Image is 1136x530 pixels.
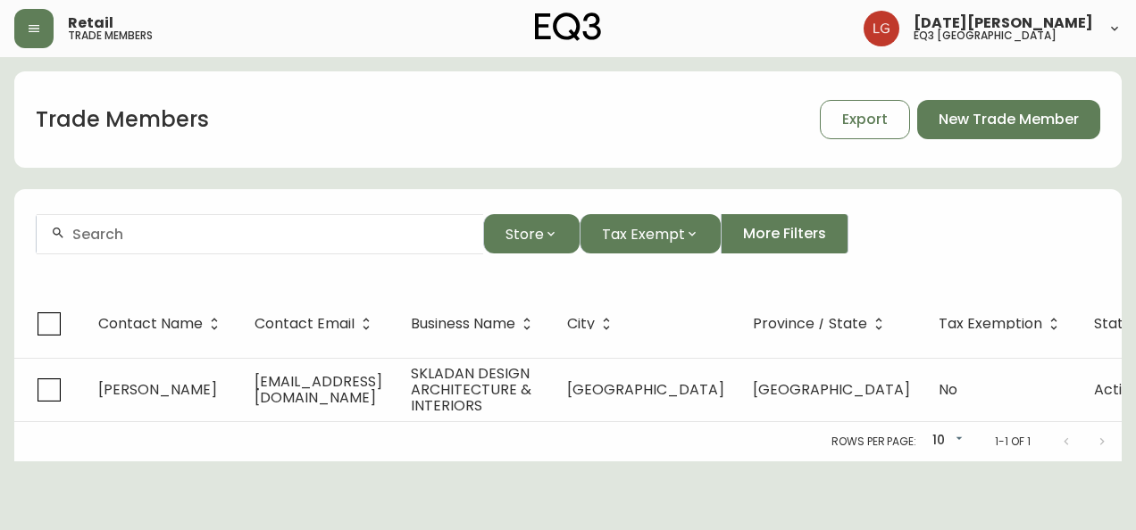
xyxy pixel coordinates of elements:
[923,426,966,456] div: 10
[753,379,910,400] span: [GEOGRAPHIC_DATA]
[72,226,469,243] input: Search
[255,319,355,329] span: Contact Email
[743,224,826,244] span: More Filters
[36,104,209,135] h1: Trade Members
[68,30,153,41] h5: trade members
[939,319,1042,329] span: Tax Exemption
[831,434,916,450] p: Rows per page:
[98,316,226,332] span: Contact Name
[411,363,531,416] span: SKLADAN DESIGN ARCHITECTURE & INTERIORS
[98,379,217,400] span: [PERSON_NAME]
[864,11,899,46] img: 2638f148bab13be18035375ceda1d187
[914,30,1057,41] h5: eq3 [GEOGRAPHIC_DATA]
[753,316,890,332] span: Province / State
[995,434,1031,450] p: 1-1 of 1
[505,223,544,245] span: Store
[535,12,601,41] img: logo
[914,16,1093,30] span: [DATE][PERSON_NAME]
[939,379,957,400] span: No
[939,316,1065,332] span: Tax Exemption
[721,214,848,253] button: More Filters
[483,214,580,253] button: Store
[255,371,382,408] span: [EMAIL_ADDRESS][DOMAIN_NAME]
[567,316,618,332] span: City
[98,319,203,329] span: Contact Name
[567,379,724,400] span: [GEOGRAPHIC_DATA]
[602,223,685,245] span: Tax Exempt
[68,16,113,30] span: Retail
[411,319,515,329] span: Business Name
[820,100,910,139] button: Export
[842,110,888,129] span: Export
[255,316,378,332] span: Contact Email
[917,100,1100,139] button: New Trade Member
[939,110,1079,129] span: New Trade Member
[411,316,539,332] span: Business Name
[567,319,595,329] span: City
[580,214,721,253] button: Tax Exempt
[753,319,867,329] span: Province / State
